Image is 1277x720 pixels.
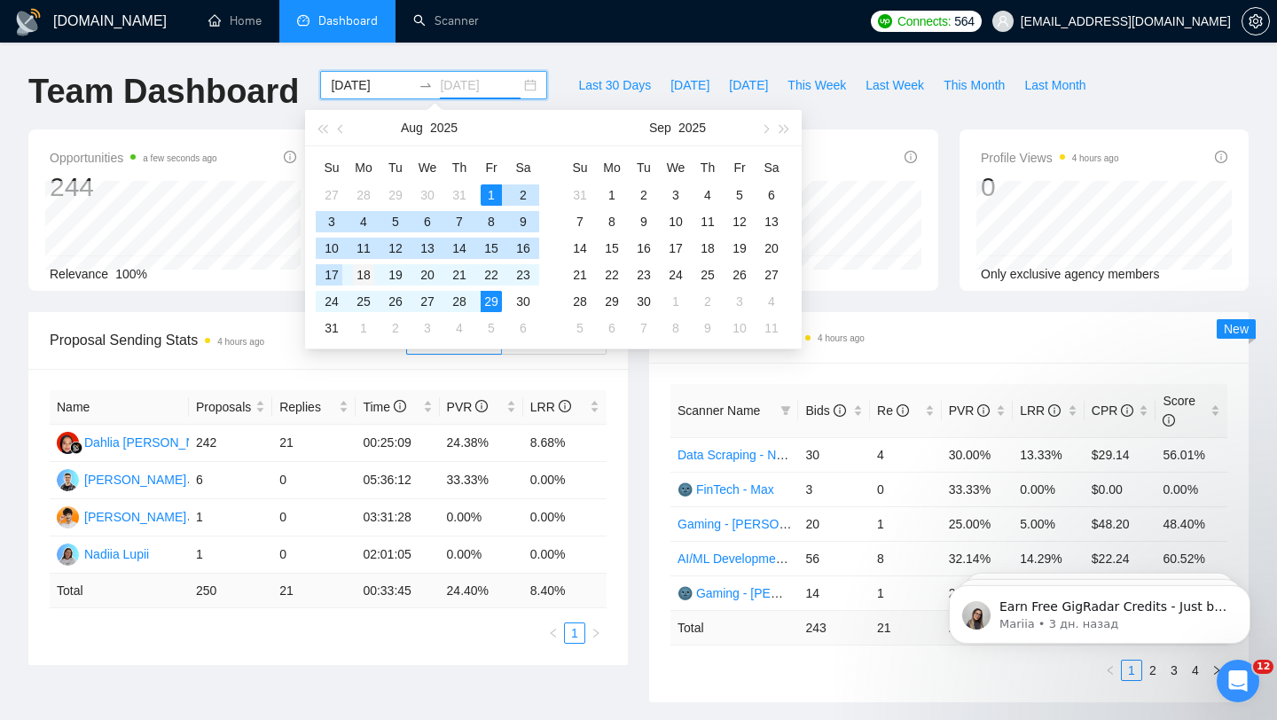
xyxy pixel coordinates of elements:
td: 2025-07-27 [316,182,348,208]
button: Last Month [1015,71,1095,99]
td: 2025-08-23 [507,262,539,288]
div: 30 [513,291,534,312]
span: [DATE] [670,75,709,95]
p: Earn Free GigRadar Credits - Just by Sharing Your Story! 💬 Want more credits for sending proposal... [77,51,306,68]
td: 2025-09-14 [564,235,596,262]
td: 2025-10-10 [724,315,756,341]
div: 3 [665,184,686,206]
td: 2025-09-17 [660,235,692,262]
img: DR [57,506,79,528]
td: 2025-09-04 [692,182,724,208]
div: 31 [321,317,342,339]
div: 5 [569,317,591,339]
a: NLNadiia Lupii [57,546,149,560]
div: 3 [729,291,750,312]
span: Dashboard [318,13,378,28]
span: This Week [787,75,846,95]
div: 3 [417,317,438,339]
div: 21 [569,264,591,286]
td: 2025-08-21 [443,262,475,288]
td: 2025-09-19 [724,235,756,262]
td: 2025-09-29 [596,288,628,315]
td: 13.33% [1013,437,1085,472]
div: 1 [601,184,623,206]
div: 5 [729,184,750,206]
span: Connects: [897,12,951,31]
td: 2025-08-14 [443,235,475,262]
div: 24 [665,264,686,286]
div: 4 [761,291,782,312]
div: 15 [601,238,623,259]
div: 16 [513,238,534,259]
div: 27 [417,291,438,312]
td: 2025-10-09 [692,315,724,341]
div: 20 [761,238,782,259]
td: 2025-08-28 [443,288,475,315]
div: 27 [321,184,342,206]
span: filter [780,405,791,416]
a: Gaming - [PERSON_NAME] [678,517,834,531]
span: LRR [1020,403,1061,418]
span: Only exclusive agency members [981,267,1160,281]
button: Aug [401,110,423,145]
td: 2025-09-15 [596,235,628,262]
td: 2025-08-09 [507,208,539,235]
span: Time [363,400,405,414]
span: 12 [1253,660,1273,674]
span: info-circle [1121,404,1133,417]
div: 25 [353,291,374,312]
div: 29 [481,291,502,312]
td: 2025-08-15 [475,235,507,262]
td: 2025-08-01 [475,182,507,208]
img: Profile image for Mariia [40,53,68,82]
div: 18 [697,238,718,259]
span: Scanner Breakdown [670,326,1227,348]
td: 2025-09-22 [596,262,628,288]
td: 2025-08-19 [380,262,411,288]
div: 19 [385,264,406,286]
div: 28 [449,291,470,312]
span: Re [877,403,909,418]
td: 2025-07-31 [443,182,475,208]
button: [DATE] [661,71,719,99]
span: info-circle [897,404,909,417]
div: [PERSON_NAME] [84,470,186,489]
td: 2025-08-10 [316,235,348,262]
td: 2025-08-11 [348,235,380,262]
span: New [1224,322,1249,336]
div: 7 [569,211,591,232]
div: 6 [513,317,534,339]
td: 2025-09-12 [724,208,756,235]
button: This Week [778,71,856,99]
td: 2025-09-08 [596,208,628,235]
div: 24 [321,291,342,312]
th: Sa [756,153,787,182]
button: This Month [934,71,1015,99]
td: 2025-10-07 [628,315,660,341]
div: 17 [665,238,686,259]
span: info-circle [1215,151,1227,163]
div: 22 [601,264,623,286]
div: 15 [481,238,502,259]
div: 3 [321,211,342,232]
span: Scanner Name [678,403,760,418]
div: 30 [417,184,438,206]
button: 2025 [430,110,458,145]
img: MZ [57,469,79,491]
span: [DATE] [729,75,768,95]
td: 2025-08-31 [564,182,596,208]
td: 2025-08-30 [507,288,539,315]
td: 2025-08-27 [411,288,443,315]
button: Last 30 Days [568,71,661,99]
div: 8 [601,211,623,232]
td: 2025-08-12 [380,235,411,262]
div: 19 [729,238,750,259]
th: Fr [724,153,756,182]
div: 12 [385,238,406,259]
time: 4 hours ago [818,333,865,343]
td: 2025-08-26 [380,288,411,315]
th: Name [50,390,189,425]
span: LRR [530,400,571,414]
iframe: Intercom notifications сообщение [922,548,1277,672]
div: 2 [633,184,654,206]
